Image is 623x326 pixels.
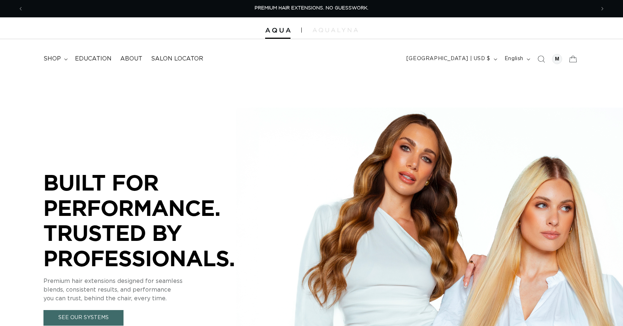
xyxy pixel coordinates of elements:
img: aqualyna.com [313,28,358,32]
span: [GEOGRAPHIC_DATA] | USD $ [406,55,490,63]
a: Salon Locator [147,51,208,67]
span: Education [75,55,112,63]
summary: Search [533,51,549,67]
a: Education [71,51,116,67]
p: Premium hair extensions designed for seamless blends, consistent results, and performance you can... [43,277,261,303]
button: Previous announcement [13,2,29,16]
button: [GEOGRAPHIC_DATA] | USD $ [402,52,500,66]
span: English [505,55,523,63]
button: English [500,52,533,66]
a: About [116,51,147,67]
p: BUILT FOR PERFORMANCE. TRUSTED BY PROFESSIONALS. [43,170,261,271]
span: Salon Locator [151,55,203,63]
img: Aqua Hair Extensions [265,28,290,33]
button: Next announcement [594,2,610,16]
span: PREMIUM HAIR EXTENSIONS. NO GUESSWORK. [255,6,368,11]
a: See Our Systems [43,310,124,326]
span: shop [43,55,61,63]
summary: shop [39,51,71,67]
span: About [120,55,142,63]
